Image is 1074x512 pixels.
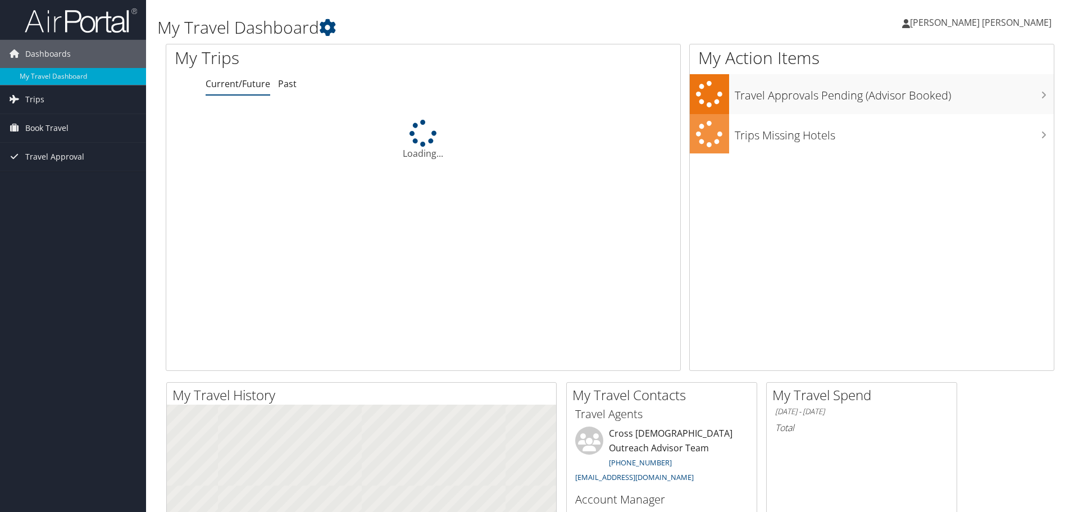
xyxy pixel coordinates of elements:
h3: Account Manager [575,492,748,508]
span: [PERSON_NAME] [PERSON_NAME] [910,16,1052,29]
a: Current/Future [206,78,270,90]
h2: My Travel Contacts [572,386,757,405]
h1: My Travel Dashboard [157,16,761,39]
a: Trips Missing Hotels [690,114,1054,154]
h3: Travel Agents [575,406,748,422]
a: Past [278,78,297,90]
h3: Travel Approvals Pending (Advisor Booked) [735,82,1054,103]
li: Cross [DEMOGRAPHIC_DATA] Outreach Advisor Team [570,427,754,487]
a: [EMAIL_ADDRESS][DOMAIN_NAME] [575,472,694,482]
a: [PERSON_NAME] [PERSON_NAME] [902,6,1063,39]
a: [PHONE_NUMBER] [609,457,672,468]
h1: My Trips [175,46,458,70]
h3: Trips Missing Hotels [735,122,1054,143]
a: Travel Approvals Pending (Advisor Booked) [690,74,1054,114]
span: Travel Approval [25,143,84,171]
img: airportal-logo.png [25,7,137,34]
span: Book Travel [25,114,69,142]
span: Trips [25,85,44,114]
h1: My Action Items [690,46,1054,70]
div: Loading... [166,120,680,160]
h6: Total [775,422,948,434]
span: Dashboards [25,40,71,68]
h2: My Travel History [172,386,556,405]
h6: [DATE] - [DATE] [775,406,948,417]
h2: My Travel Spend [772,386,957,405]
